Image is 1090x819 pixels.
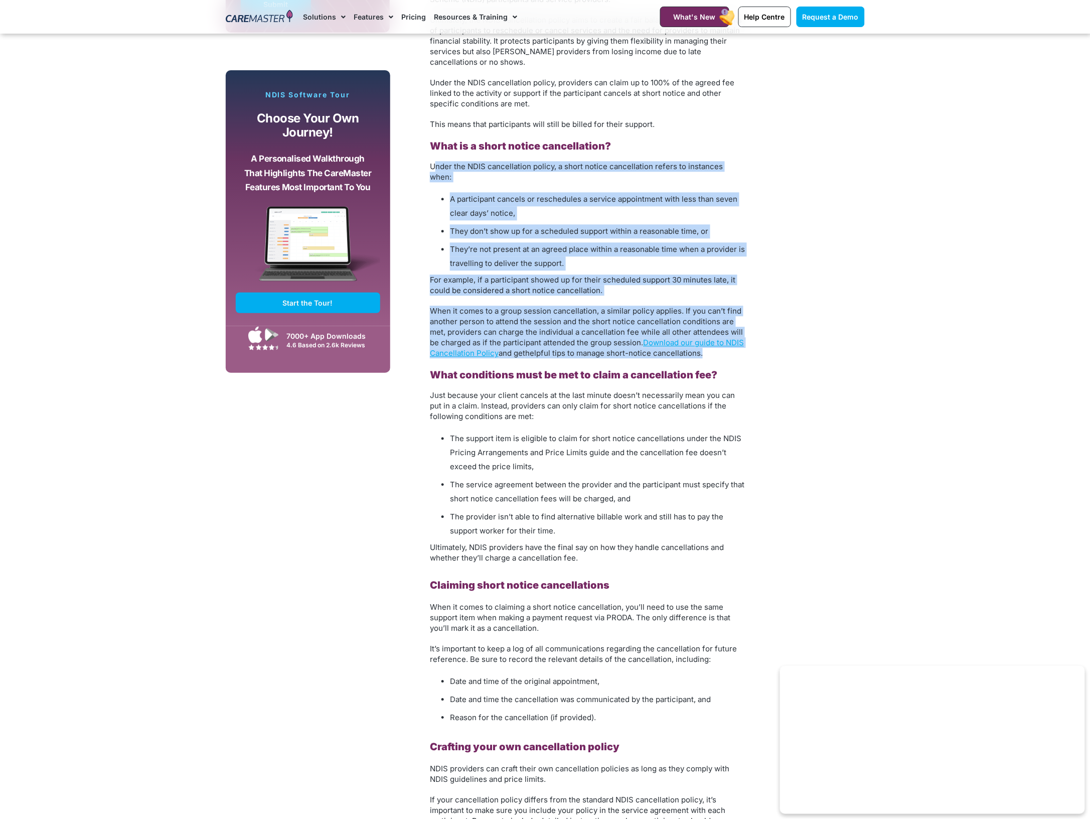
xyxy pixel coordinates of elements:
span: The service agreement between the provider and the participant must specify that short notice can... [450,480,744,503]
span: When it comes to claiming a short notice cancellation, you’ll need to use the same support item w... [430,602,730,633]
p: helpful tips to manage short-notice cancellations. [430,306,746,358]
span: Start the Tour! [283,299,333,307]
span: They don’t show up for a scheduled support within a reasonable time, or [450,226,708,236]
a: Help Centre [738,7,791,27]
span: Ultimately, NDIS providers have the final say on how they handle cancellations and whether they’l... [430,542,724,563]
span: Ultimately, the NDIS cancellation policy aims to create a fair balance between the rights of part... [430,15,742,67]
span: When it comes to a group session cancellation, a similar policy applies. If you can’t find anothe... [430,306,744,358]
p: A personalised walkthrough that highlights the CareMaster features most important to you [243,152,373,195]
a: Download our guide to NDIS Cancellation Policy [430,338,744,358]
span: Date and time of the original appointment, [450,676,599,686]
span: For example, if a participant showed up for their scheduled support 30 minutes late, it could be ... [430,275,735,295]
a: What's New [660,7,729,27]
span: It’s important to keep a log of all communications regarding the cancellation for future referenc... [430,644,737,664]
span: They’re not present at an agreed place within a reasonable time when a provider is travelling to ... [450,244,745,268]
img: CareMaster Logo [226,10,293,25]
p: NDIS Software Tour [236,90,380,99]
span: NDIS providers can craft their own cancellation policies as long as they comply with NDIS guideli... [430,764,729,784]
span: Just because your client cancels at the last minute doesn’t necessarily mean you can put in a cla... [430,390,735,421]
iframe: Popup CTA [780,666,1085,814]
span: Reason for the cancellation (if provided). [450,713,596,722]
b: Crafting your own cancellation policy [430,741,619,753]
b: What conditions must be met to claim a cancellation fee? [430,369,717,381]
span: The provider isn’t able to find alternative billable work and still has to pay the support worker... [450,512,723,535]
div: 4.6 Based on 2.6k Reviews [286,341,375,349]
span: Date and time the cancellation was communicated by the participant, and [450,695,711,704]
img: Apple App Store Icon [248,326,262,343]
a: Start the Tour! [236,293,380,313]
span: What's New [674,13,716,21]
span: Help Centre [744,13,785,21]
div: 7000+ App Downloads [286,331,375,341]
b: Claiming short notice cancellations [430,579,609,591]
b: What is a short notice cancellation? [430,140,611,152]
p: Choose your own journey! [243,111,373,140]
span: This means that participants will still be billed for their support. [430,119,655,129]
img: Google Play App Icon [265,327,279,342]
a: Request a Demo [797,7,865,27]
img: Google Play Store App Review Stars [248,344,278,350]
span: The support item is eligible to claim for short notice cancellations under the NDIS Pricing Arran... [450,434,741,471]
img: CareMaster Software Mockup on Screen [236,206,380,293]
span: Under the NDIS cancellation policy, providers can claim up to 100% of the agreed fee linked to th... [430,78,734,108]
span: Request a Demo [803,13,859,21]
span: Under the NDIS cancellation policy, a short notice cancellation refers to instances when: [430,162,723,182]
span: A participant cancels or reschedules a service appointment with less than seven clear days’ notice, [450,194,737,218]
